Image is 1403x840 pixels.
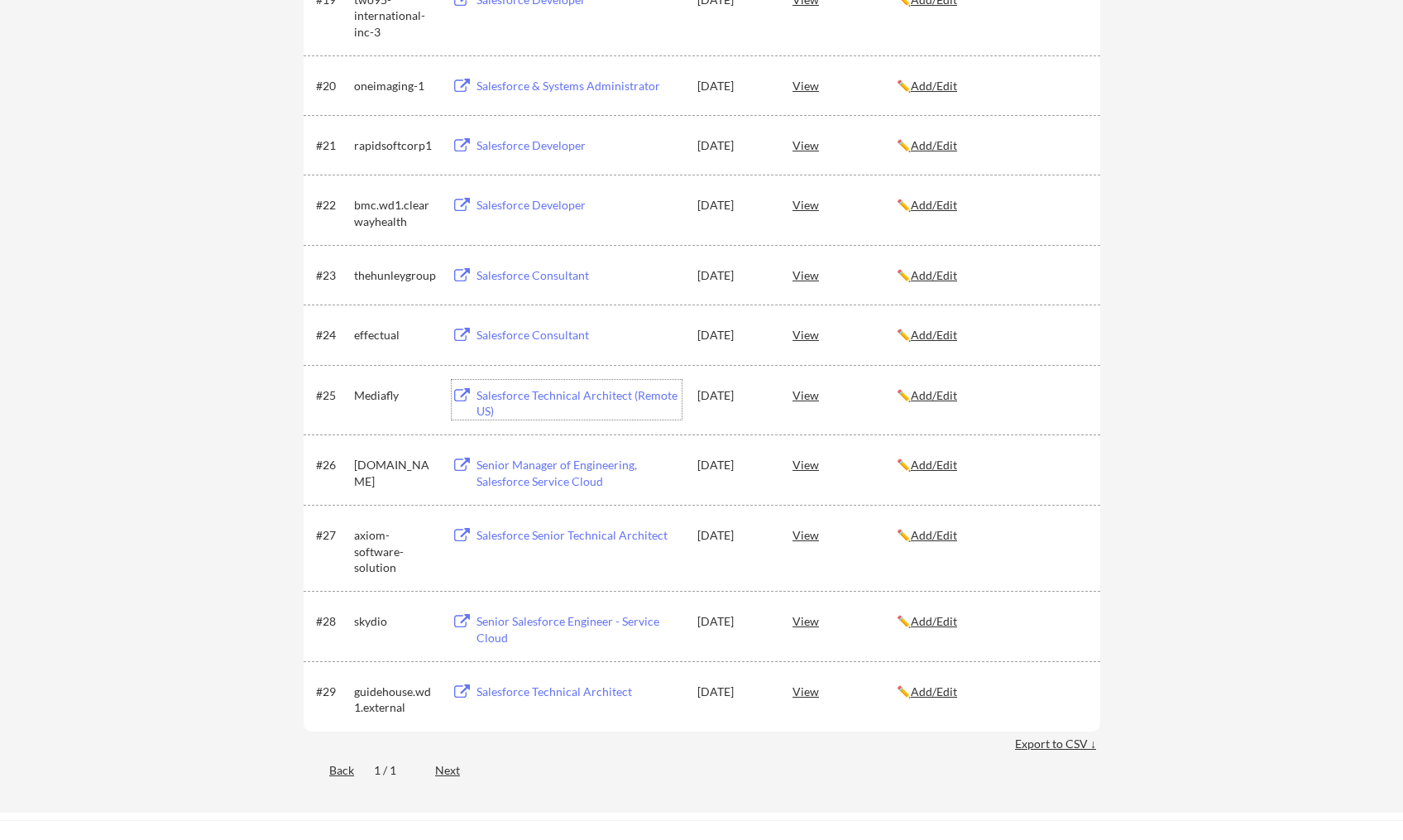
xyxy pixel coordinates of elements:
div: [DATE] [697,197,770,214]
div: Salesforce Consultant [476,327,682,343]
div: ✏️ [897,684,1085,700]
div: Salesforce Developer [476,137,682,154]
u: Add/Edit [911,138,957,152]
div: #27 [316,527,348,544]
div: Mediafly [354,387,437,404]
div: [DATE] [697,613,770,630]
div: Salesforce Technical Architect [476,684,682,700]
div: #21 [316,137,348,154]
div: Senior Manager of Engineering, Salesforce Service Cloud [476,457,682,489]
u: Add/Edit [911,528,957,542]
div: [DATE] [697,387,770,404]
u: Add/Edit [911,328,957,342]
div: [DATE] [697,267,770,284]
div: View [792,606,897,636]
div: [DOMAIN_NAME] [354,457,437,489]
div: [DATE] [697,137,770,154]
div: Salesforce & Systems Administrator [476,78,682,94]
u: Add/Edit [911,614,957,628]
div: #23 [316,267,348,284]
div: Salesforce Technical Architect (Remote US) [476,387,682,420]
div: ✏️ [897,327,1085,343]
div: #24 [316,327,348,343]
div: Salesforce Senior Technical Architect [476,527,682,544]
div: rapidsoftcorp1 [354,137,437,154]
u: Add/Edit [911,79,957,93]
div: #25 [316,387,348,404]
div: bmc.wd1.clearwayhealth [354,197,437,229]
div: #29 [316,684,348,700]
div: View [792,380,897,410]
u: Add/Edit [911,458,957,472]
div: ✏️ [897,78,1085,94]
div: [DATE] [697,527,770,544]
div: View [792,70,897,100]
div: #20 [316,78,348,94]
div: #26 [316,457,348,473]
div: Senior Salesforce Engineer - Service Cloud [476,613,682,646]
div: Salesforce Developer [476,197,682,214]
div: Salesforce Consultant [476,267,682,284]
div: [DATE] [697,684,770,700]
div: Next [435,762,479,779]
div: ✏️ [897,267,1085,284]
div: effectual [354,327,437,343]
div: [DATE] [697,327,770,343]
div: View [792,676,897,706]
div: View [792,319,897,349]
div: View [792,260,897,290]
div: [DATE] [697,78,770,94]
u: Add/Edit [911,198,957,212]
div: ✏️ [897,137,1085,154]
div: Export to CSV ↓ [1015,736,1100,752]
div: Back [304,762,354,779]
div: skydio [354,613,437,630]
div: thehunleygroup [354,267,437,284]
div: guidehouse.wd1.external [354,684,437,716]
u: Add/Edit [911,268,957,282]
div: View [792,520,897,550]
div: [DATE] [697,457,770,473]
div: ✏️ [897,387,1085,404]
div: View [792,190,897,219]
div: ✏️ [897,457,1085,473]
div: View [792,130,897,160]
u: Add/Edit [911,388,957,402]
div: ✏️ [897,527,1085,544]
div: ✏️ [897,613,1085,630]
div: 1 / 1 [374,762,415,779]
div: #22 [316,197,348,214]
div: axiom-software-solution [354,527,437,576]
div: oneimaging-1 [354,78,437,94]
div: #28 [316,613,348,630]
div: View [792,449,897,479]
u: Add/Edit [911,684,957,698]
div: ✏️ [897,197,1085,214]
